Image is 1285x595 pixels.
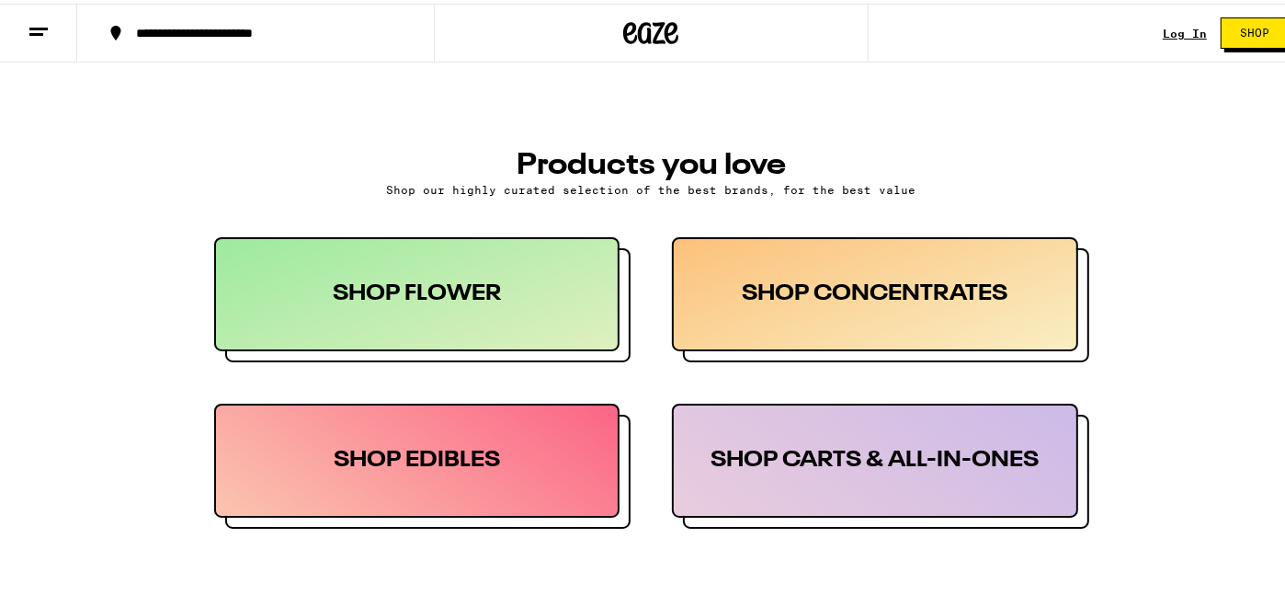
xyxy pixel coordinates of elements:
div: SHOP EDIBLES [214,400,620,514]
p: Shop our highly curated selection of the best brands, for the best value [214,180,1089,192]
div: SHOP CONCENTRATES [672,234,1078,348]
button: SHOP CONCENTRATES [672,234,1089,359]
h3: PRODUCTS YOU LOVE [214,147,1089,177]
button: SHOP FLOWER [214,234,631,359]
div: SHOP CARTS & ALL-IN-ONES [672,400,1078,514]
div: Log In [1163,24,1207,36]
button: SHOP CARTS & ALL-IN-ONES [672,400,1089,525]
div: SHOP FLOWER [214,234,620,348]
button: SHOP EDIBLES [214,400,631,525]
span: Shop [1240,24,1269,35]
